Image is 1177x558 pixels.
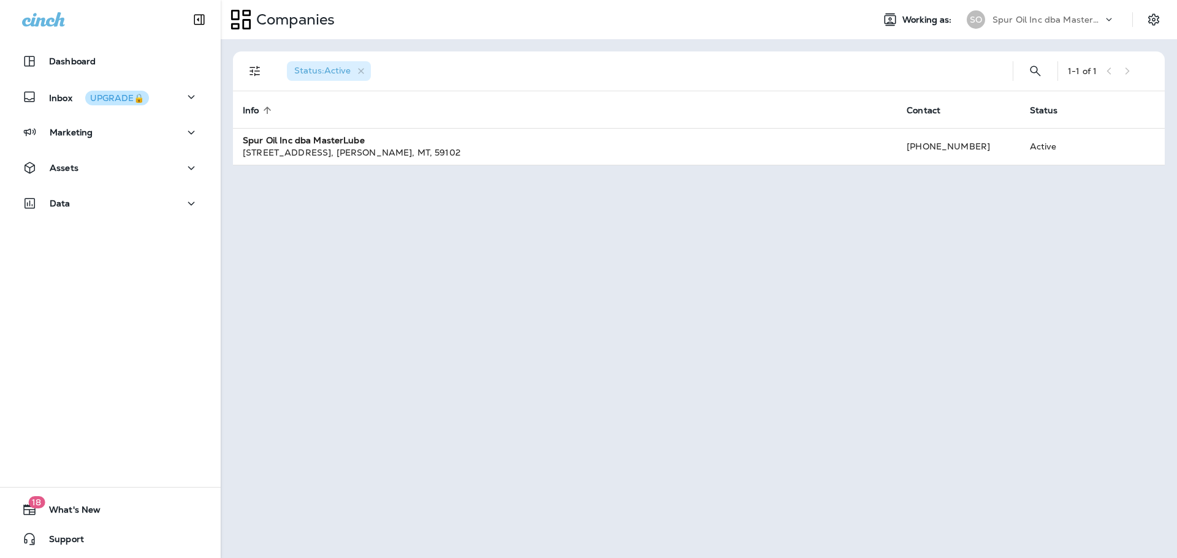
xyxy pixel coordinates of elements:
[1020,128,1099,165] td: Active
[50,127,93,137] p: Marketing
[12,156,208,180] button: Assets
[12,527,208,551] button: Support
[902,15,954,25] span: Working as:
[967,10,985,29] div: SO
[28,496,45,508] span: 18
[287,61,371,81] div: Status:Active
[1030,105,1058,116] span: Status
[907,105,940,116] span: Contact
[12,497,208,522] button: 18What's New
[907,105,956,116] span: Contact
[243,146,887,159] div: [STREET_ADDRESS] , [PERSON_NAME] , MT , 59102
[49,91,149,104] p: Inbox
[1143,9,1165,31] button: Settings
[251,10,335,29] p: Companies
[85,91,149,105] button: UPGRADE🔒
[1023,59,1048,83] button: Search Companies
[12,120,208,145] button: Marketing
[12,85,208,109] button: InboxUPGRADE🔒
[1030,105,1074,116] span: Status
[243,135,365,146] strong: Spur Oil Inc dba MasterLube
[1068,66,1097,76] div: 1 - 1 of 1
[12,49,208,74] button: Dashboard
[12,191,208,216] button: Data
[243,105,275,116] span: Info
[243,59,267,83] button: Filters
[897,128,1019,165] td: [PHONE_NUMBER]
[243,105,259,116] span: Info
[992,15,1103,25] p: Spur Oil Inc dba MasterLube
[37,534,84,549] span: Support
[49,56,96,66] p: Dashboard
[50,198,70,208] p: Data
[37,505,101,519] span: What's New
[182,7,216,32] button: Collapse Sidebar
[50,163,78,173] p: Assets
[294,65,351,76] span: Status : Active
[90,94,144,102] div: UPGRADE🔒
